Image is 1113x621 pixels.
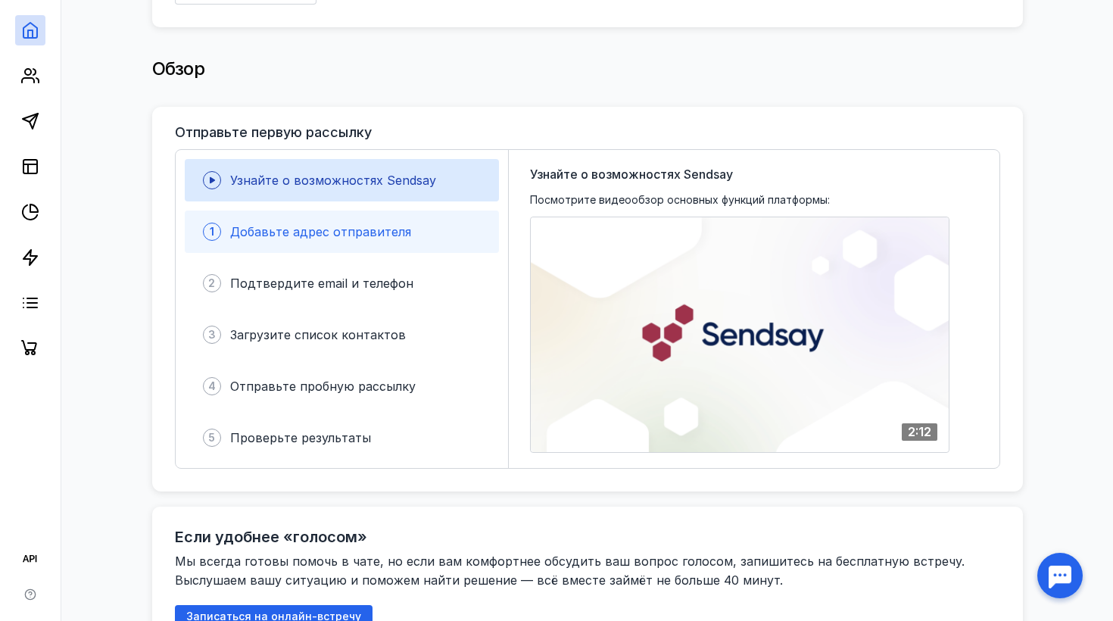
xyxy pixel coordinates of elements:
div: 2:12 [902,423,937,441]
span: Посмотрите видеообзор основных функций платформы: [530,192,830,208]
span: Обзор [152,58,205,80]
span: 5 [208,430,215,445]
span: Загрузите список контактов [230,327,406,342]
h3: Отправьте первую рассылку [175,125,372,140]
span: 2 [208,276,215,291]
span: Добавьте адрес отправителя [230,224,411,239]
span: 3 [208,327,216,342]
span: Мы всегда готовы помочь в чате, но если вам комфортнее обсудить ваш вопрос голосом, запишитесь на... [175,554,968,588]
span: 1 [210,224,214,239]
span: Узнайте о возможностях Sendsay [230,173,436,188]
h2: Если удобнее «голосом» [175,528,367,546]
span: Подтвердите email и телефон [230,276,413,291]
span: 4 [208,379,216,394]
span: Отправьте пробную рассылку [230,379,416,394]
span: Узнайте о возможностях Sendsay [530,165,733,183]
span: Проверьте результаты [230,430,371,445]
